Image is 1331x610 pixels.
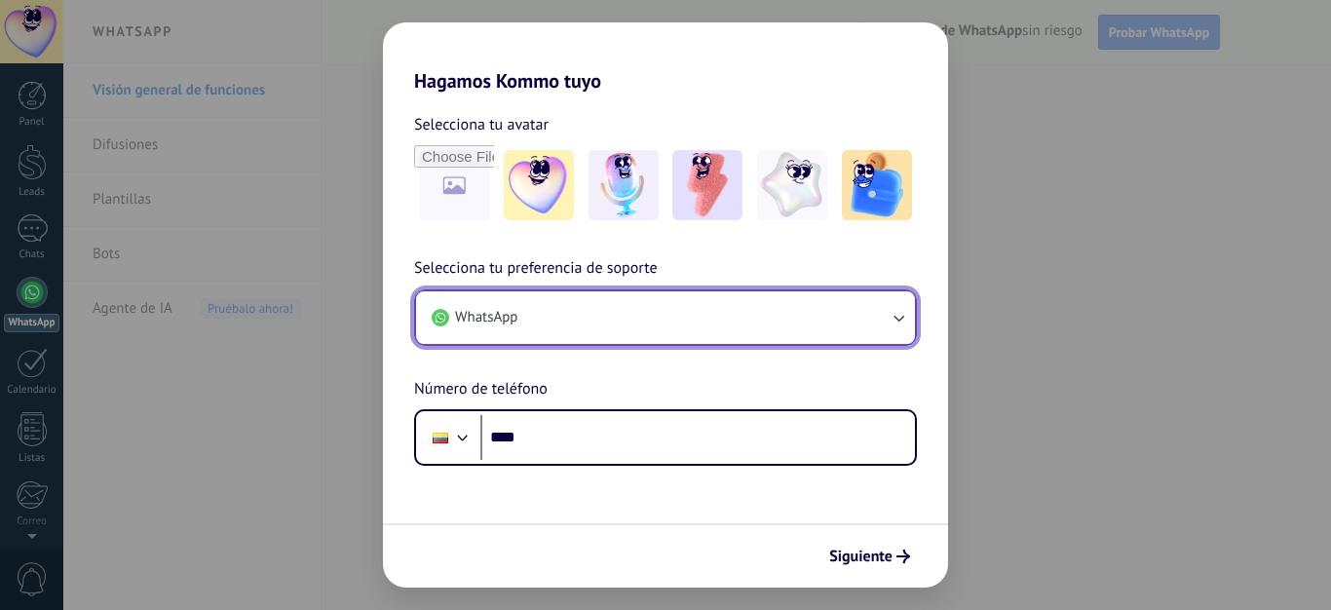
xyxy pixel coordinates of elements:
img: -4.jpeg [757,150,827,220]
h2: Hagamos Kommo tuyo [383,22,948,93]
button: WhatsApp [416,291,915,344]
img: -5.jpeg [842,150,912,220]
div: Ecuador: + 593 [422,417,459,458]
img: -1.jpeg [504,150,574,220]
span: Selecciona tu preferencia de soporte [414,256,658,282]
button: Siguiente [820,540,919,573]
img: -3.jpeg [672,150,742,220]
span: Selecciona tu avatar [414,112,549,137]
span: Siguiente [829,550,893,563]
img: -2.jpeg [589,150,659,220]
span: Número de teléfono [414,377,548,402]
span: WhatsApp [455,308,517,327]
